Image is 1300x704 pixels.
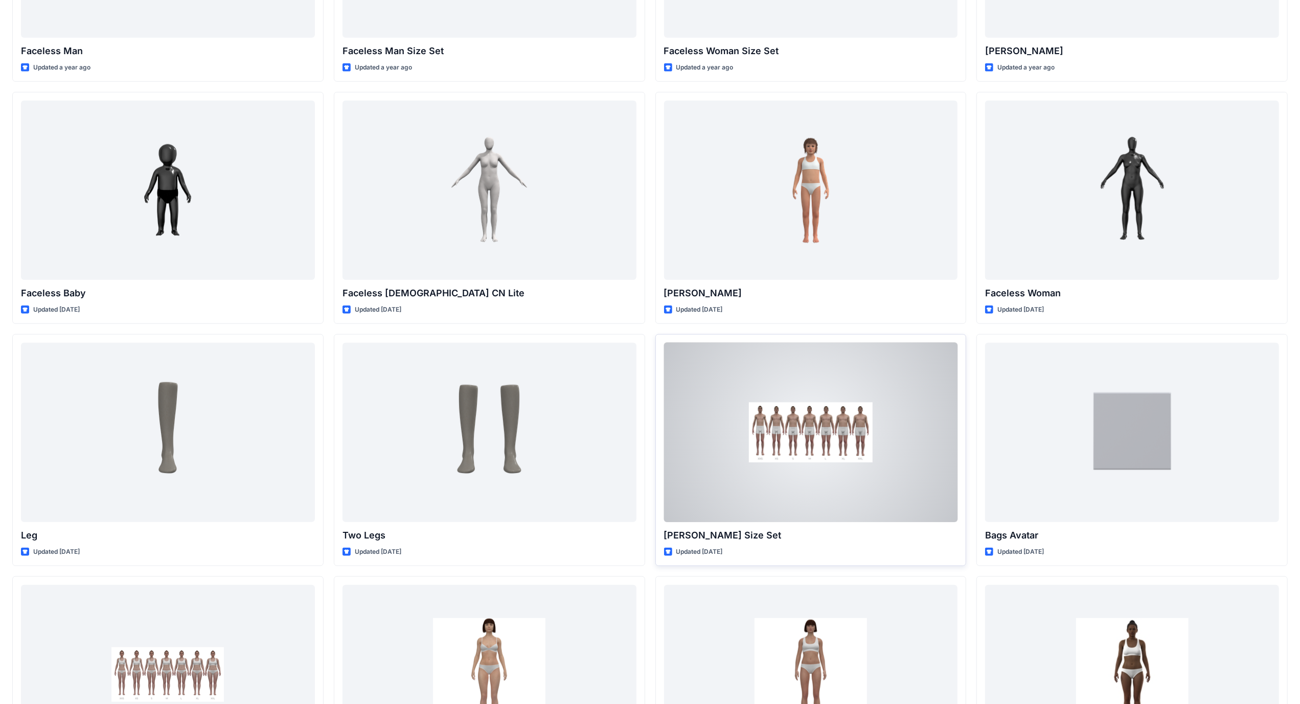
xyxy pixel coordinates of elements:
a: Emily [664,101,958,280]
a: Faceless Baby [21,101,315,280]
p: Updated [DATE] [997,547,1044,557]
p: Updated [DATE] [676,304,723,315]
p: Updated a year ago [676,62,734,73]
p: Bags Avatar [985,528,1279,543]
p: Updated a year ago [997,62,1055,73]
p: [PERSON_NAME] Size Set [664,528,958,543]
p: Faceless Woman Size Set [664,44,958,58]
p: Updated [DATE] [676,547,723,557]
p: [PERSON_NAME] [664,286,958,300]
a: Bags Avatar [985,343,1279,522]
p: Faceless [DEMOGRAPHIC_DATA] CN Lite [343,286,636,300]
p: [PERSON_NAME] [985,44,1279,58]
p: Updated a year ago [355,62,412,73]
p: Two Legs [343,528,636,543]
a: Leg [21,343,315,522]
p: Updated [DATE] [997,304,1044,315]
p: Updated [DATE] [33,547,80,557]
p: Faceless Woman [985,286,1279,300]
p: Updated [DATE] [355,547,401,557]
p: Updated [DATE] [33,304,80,315]
p: Leg [21,528,315,543]
p: Updated a year ago [33,62,90,73]
p: Faceless Baby [21,286,315,300]
a: Oliver Size Set [664,343,958,522]
a: Faceless Woman [985,101,1279,280]
p: Updated [DATE] [355,304,401,315]
p: Faceless Man [21,44,315,58]
a: Two Legs [343,343,636,522]
p: Faceless Man Size Set [343,44,636,58]
a: Faceless Female CN Lite [343,101,636,280]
